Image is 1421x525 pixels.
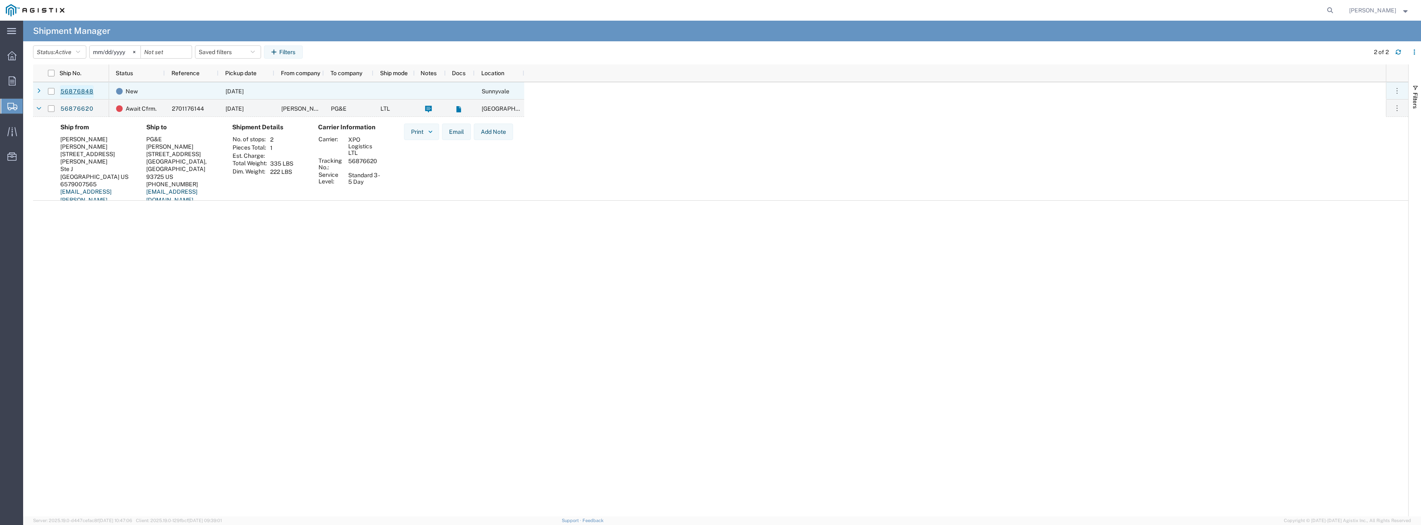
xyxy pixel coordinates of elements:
button: Email [442,124,471,140]
h4: Shipment Details [232,124,305,131]
span: New [126,83,138,100]
th: Tracking No.: [318,157,345,171]
input: Not set [90,46,140,58]
th: Carrier: [318,135,345,157]
button: [PERSON_NAME] [1349,5,1410,15]
span: PG&E [331,105,347,112]
th: Service Level: [318,171,345,186]
td: 222 LBS [267,168,296,176]
span: LTL [380,105,390,112]
span: Fresno DC [482,105,541,112]
img: dropdown [427,128,434,135]
th: Total Weight: [232,159,267,168]
a: [EMAIL_ADDRESS][DOMAIN_NAME] [146,188,197,203]
span: Docs [452,70,466,76]
div: [PERSON_NAME] [146,143,219,150]
div: 6579007565 [60,181,133,188]
td: 1 [267,144,296,152]
span: Status [116,70,133,76]
td: 335 LBS [267,159,296,168]
span: VALIN [281,105,328,112]
h4: Ship from [60,124,133,131]
img: logo [6,4,64,17]
span: Await Cfrm. [126,100,157,117]
th: Dim. Weight: [232,168,267,176]
div: [GEOGRAPHIC_DATA], [GEOGRAPHIC_DATA] 93725 US [146,158,219,181]
h4: Carrier Information [318,124,384,131]
div: [STREET_ADDRESS] [146,150,219,158]
a: 56876620 [60,102,94,116]
div: [STREET_ADDRESS][PERSON_NAME] [60,150,133,165]
span: Copyright © [DATE]-[DATE] Agistix Inc., All Rights Reserved [1284,517,1411,524]
span: Filters [1412,93,1419,109]
button: Print [404,124,439,140]
span: Pickup date [225,70,257,76]
span: Notes [421,70,437,76]
span: 2701176144 [172,105,204,112]
span: From company [281,70,320,76]
div: [PERSON_NAME] [60,135,133,143]
div: [GEOGRAPHIC_DATA] US [60,173,133,181]
div: 2 of 2 [1374,48,1389,57]
span: Active [55,49,71,55]
th: Est. Charge: [232,152,267,159]
span: Server: 2025.19.0-d447cefac8f [33,518,132,523]
span: [DATE] 09:39:01 [188,518,222,523]
span: Ship mode [380,70,408,76]
td: XPO Logistics LTL [345,135,384,157]
h4: Shipment Manager [33,21,110,41]
span: [DATE] 10:47:06 [99,518,132,523]
span: Sunnyvale [482,88,509,95]
span: To company [330,70,362,76]
button: Status:Active [33,45,86,59]
button: Filters [264,45,303,59]
h4: Ship to [146,124,219,131]
td: 56876620 [345,157,384,171]
button: Saved filters [195,45,261,59]
a: Feedback [582,518,604,523]
span: Client: 2025.19.0-129fbcf [136,518,222,523]
input: Not set [141,46,192,58]
div: [PHONE_NUMBER] [146,181,219,188]
button: Add Note [474,124,513,140]
td: 2 [267,135,296,144]
span: Ship No. [59,70,81,76]
span: 09/19/2025 [226,88,244,95]
a: [EMAIL_ADDRESS][PERSON_NAME][DOMAIN_NAME] [60,188,112,211]
a: Support [562,518,582,523]
span: Location [481,70,504,76]
div: PG&E [146,135,219,143]
div: [PERSON_NAME] [60,143,133,150]
span: David Rosales [1349,6,1396,15]
div: Ste J [60,165,133,173]
td: Standard 3 - 5 Day [345,171,384,186]
th: No. of stops: [232,135,267,144]
span: 09/19/2025 [226,105,244,112]
span: Reference [171,70,200,76]
th: Pieces Total: [232,144,267,152]
a: 56876848 [60,85,94,98]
